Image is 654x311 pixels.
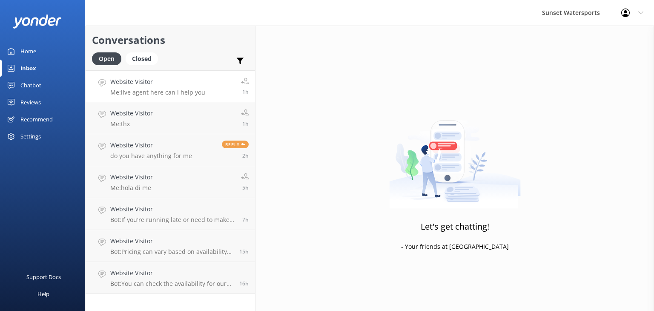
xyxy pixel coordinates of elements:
[13,14,62,29] img: yonder-white-logo.png
[239,248,249,255] span: Sep 14 2025 10:42pm (UTC -05:00) America/Cancun
[20,111,53,128] div: Recommend
[421,220,489,233] h3: Let's get chatting!
[110,120,153,128] p: Me: thx
[126,52,158,65] div: Closed
[20,94,41,111] div: Reviews
[110,268,233,278] h4: Website Visitor
[110,152,192,160] p: do you have anything for me
[110,89,205,96] p: Me: live agent here can i help you
[20,77,41,94] div: Chatbot
[110,141,192,150] h4: Website Visitor
[110,280,233,288] p: Bot: You can check the availability for our sunset cruises and book your spot at [URL][DOMAIN_NAM...
[92,54,126,63] a: Open
[20,60,36,77] div: Inbox
[110,216,236,224] p: Bot: If you're running late or need to make changes to your reservation, please give our office a...
[242,152,249,159] span: Sep 15 2025 11:33am (UTC -05:00) America/Cancun
[110,236,233,246] h4: Website Visitor
[92,52,121,65] div: Open
[242,184,249,191] span: Sep 15 2025 08:10am (UTC -05:00) America/Cancun
[126,54,162,63] a: Closed
[86,230,255,262] a: Website VisitorBot:Pricing can vary based on availability and seasonality. If you're seeing a dif...
[92,32,249,48] h2: Conversations
[242,88,249,95] span: Sep 15 2025 12:41pm (UTC -05:00) America/Cancun
[239,280,249,287] span: Sep 14 2025 09:50pm (UTC -05:00) America/Cancun
[20,128,41,145] div: Settings
[86,166,255,198] a: Website VisitorMe:hola di me5h
[401,242,509,251] p: - Your friends at [GEOGRAPHIC_DATA]
[110,204,236,214] h4: Website Visitor
[110,184,153,192] p: Me: hola di me
[86,102,255,134] a: Website VisitorMe:thx1h
[86,198,255,230] a: Website VisitorBot:If you're running late or need to make changes to your reservation, please giv...
[86,134,255,166] a: Website Visitordo you have anything for meReply2h
[242,216,249,223] span: Sep 15 2025 06:25am (UTC -05:00) America/Cancun
[86,262,255,294] a: Website VisitorBot:You can check the availability for our sunset cruises and book your spot at [U...
[389,102,521,209] img: artwork of a man stealing a conversation from at giant smartphone
[110,173,153,182] h4: Website Visitor
[20,43,36,60] div: Home
[37,285,49,302] div: Help
[110,109,153,118] h4: Website Visitor
[110,77,205,86] h4: Website Visitor
[86,70,255,102] a: Website VisitorMe:live agent here can i help you1h
[242,120,249,127] span: Sep 15 2025 12:21pm (UTC -05:00) America/Cancun
[26,268,61,285] div: Support Docs
[110,248,233,256] p: Bot: Pricing can vary based on availability and seasonality. If you're seeing a different price a...
[222,141,249,148] span: Reply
